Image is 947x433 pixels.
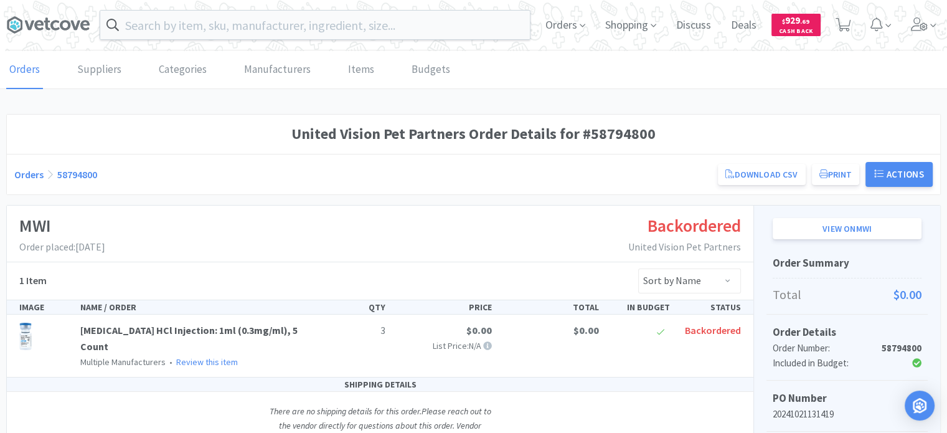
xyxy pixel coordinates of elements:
span: $0.00 [466,324,492,336]
div: IMAGE [14,300,75,314]
strong: 58794800 [882,342,921,354]
span: $0.00 [893,285,921,305]
div: Open Intercom Messenger [905,391,935,421]
span: 929 [782,14,809,26]
span: $0.00 [573,324,598,336]
p: List Price: N/A [395,339,492,353]
p: United Vision Pet Partners [628,239,741,255]
div: NAME / ORDER [75,300,319,314]
button: Actions [865,162,933,187]
a: Categories [156,51,210,89]
p: 3 [324,323,385,339]
p: Total [773,285,921,305]
span: Backordered [648,214,741,237]
div: QTY [319,300,390,314]
a: Suppliers [74,51,125,89]
div: Order Number: [773,341,872,356]
h5: Order Details [773,324,921,341]
h1: MWI [19,212,105,240]
a: Discuss [671,20,716,31]
span: $ [782,17,785,26]
button: Print [812,164,860,185]
div: IN BUDGET [603,300,674,314]
a: Orders [14,168,44,181]
a: Budgets [408,51,453,89]
a: Manufacturers [241,51,314,89]
img: 1f31e6bfdab34ea58bedd1b2ff3c413c_149783.png [19,323,32,350]
a: Deals [726,20,761,31]
a: Download CSV [718,164,805,185]
a: $929.69Cash Back [771,8,821,42]
div: STATUS [675,300,746,314]
a: Orders [6,51,43,89]
span: Backordered [685,324,741,336]
a: [MEDICAL_DATA] HCl Injection: 1ml (0.3mg/ml), 5 Count [80,324,298,353]
p: Order placed: [DATE] [19,239,105,255]
div: SHIPPING DETAILS [7,378,753,392]
h5: PO Number [773,390,921,407]
span: . 69 [800,17,809,26]
div: PRICE [390,300,497,314]
div: TOTAL [497,300,603,314]
input: Search by item, sku, manufacturer, ingredient, size... [100,11,530,39]
span: Multiple Manufacturers [80,356,166,368]
a: View onMWI [773,218,921,239]
a: Review this item [176,356,238,368]
a: Items [345,51,377,89]
h1: United Vision Pet Partners Order Details for #58794800 [14,122,933,146]
span: • [167,356,174,368]
span: Cash Back [779,28,813,36]
div: Included in Budget: [773,356,872,371]
a: 58794800 [57,168,97,181]
span: 1 Item [19,274,47,287]
p: 20241021131419 [773,407,921,422]
h5: Order Summary [773,255,921,272]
